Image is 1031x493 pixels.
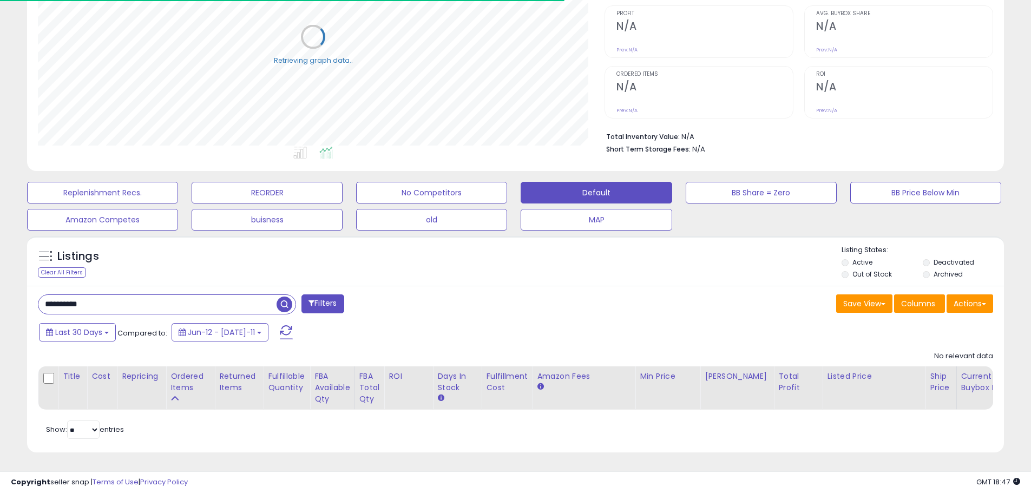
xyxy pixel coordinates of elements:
button: buisness [192,209,343,231]
div: [PERSON_NAME] [705,371,769,382]
div: Returned Items [219,371,259,393]
label: Out of Stock [852,269,892,279]
button: old [356,209,507,231]
button: REORDER [192,182,343,203]
span: Jun-12 - [DATE]-11 [188,327,255,338]
div: Ship Price [930,371,951,393]
button: Save View [836,294,892,313]
span: ROI [816,71,993,77]
button: Columns [894,294,945,313]
h2: N/A [616,20,793,35]
small: Prev: N/A [816,47,837,53]
div: Fulfillment Cost [486,371,528,393]
small: Amazon Fees. [537,382,543,392]
div: Repricing [122,371,161,382]
div: Listed Price [827,371,921,382]
span: Profit [616,11,793,17]
span: Ordered Items [616,71,793,77]
div: Current Buybox Price [961,371,1017,393]
div: Days In Stock [437,371,477,393]
div: seller snap | | [11,477,188,488]
div: Ordered Items [170,371,210,393]
div: ROI [389,371,428,382]
label: Active [852,258,872,267]
span: Columns [901,298,935,309]
div: FBA Total Qty [359,371,380,405]
button: BB Share = Zero [686,182,837,203]
small: Prev: N/A [616,47,638,53]
span: Show: entries [46,424,124,435]
button: BB Price Below Min [850,182,1001,203]
button: Amazon Competes [27,209,178,231]
li: N/A [606,129,985,142]
label: Deactivated [934,258,974,267]
div: Fulfillable Quantity [268,371,305,393]
button: Jun-12 - [DATE]-11 [172,323,268,341]
h2: N/A [616,81,793,95]
h2: N/A [816,20,993,35]
button: No Competitors [356,182,507,203]
b: Total Inventory Value: [606,132,680,141]
label: Archived [934,269,963,279]
div: No relevant data [934,351,993,361]
a: Terms of Use [93,477,139,487]
small: Days In Stock. [437,393,444,403]
span: N/A [692,144,705,154]
p: Listing States: [842,245,1004,255]
div: Title [63,371,82,382]
div: Retrieving graph data.. [274,55,353,65]
b: Short Term Storage Fees: [606,144,691,154]
span: Avg. Buybox Share [816,11,993,17]
div: FBA Available Qty [314,371,350,405]
div: Total Profit [778,371,818,393]
strong: Copyright [11,477,50,487]
button: Replenishment Recs. [27,182,178,203]
button: Last 30 Days [39,323,116,341]
button: Default [521,182,672,203]
div: Amazon Fees [537,371,631,382]
small: Prev: N/A [816,107,837,114]
button: MAP [521,209,672,231]
div: Min Price [640,371,695,382]
small: Prev: N/A [616,107,638,114]
button: Filters [301,294,344,313]
a: Privacy Policy [140,477,188,487]
span: Compared to: [117,328,167,338]
button: Actions [947,294,993,313]
div: Clear All Filters [38,267,86,278]
h5: Listings [57,249,99,264]
span: Last 30 Days [55,327,102,338]
div: Cost [91,371,113,382]
span: 2025-08-11 18:47 GMT [976,477,1020,487]
h2: N/A [816,81,993,95]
